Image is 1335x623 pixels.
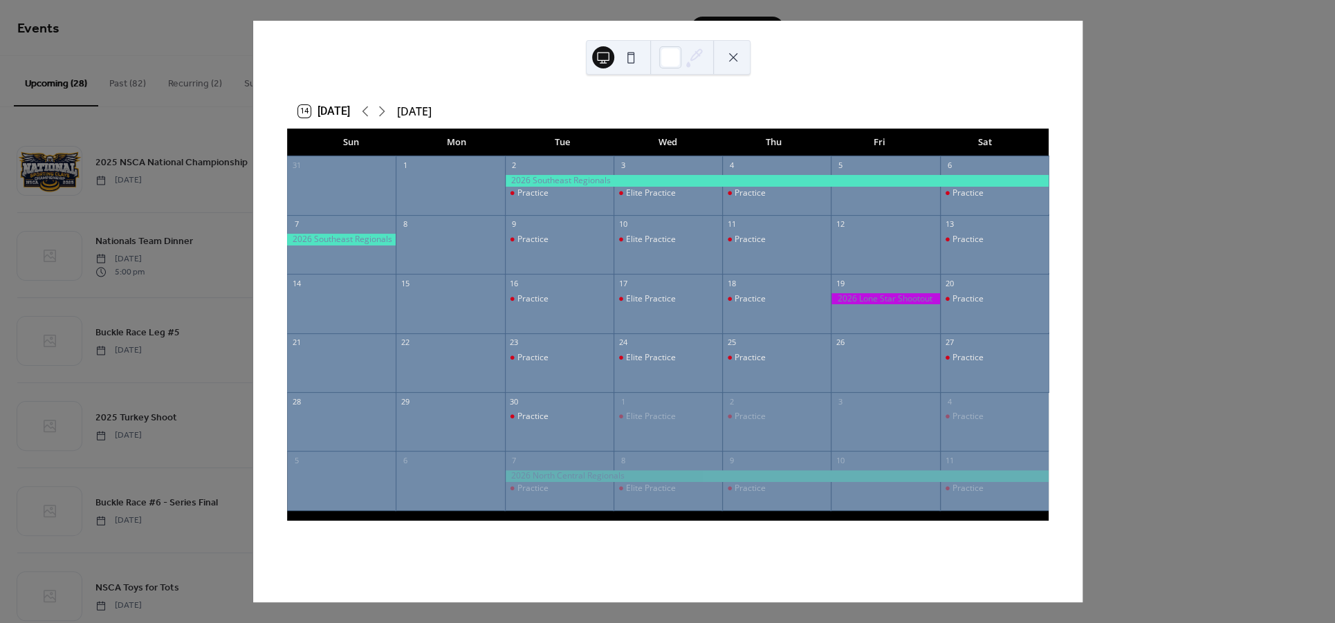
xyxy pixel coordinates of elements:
[291,455,302,465] div: 5
[722,234,831,245] div: Practice
[517,293,549,305] div: Practice
[287,234,396,245] div: 2026 Southeast Regionals
[626,411,676,422] div: Elite Practice
[505,483,614,494] div: Practice
[835,396,845,407] div: 3
[944,455,955,465] div: 11
[952,483,984,494] div: Practice
[400,455,410,465] div: 6
[505,234,614,245] div: Practice
[615,129,721,156] div: Wed
[722,187,831,199] div: Practice
[509,219,519,230] div: 9
[835,337,845,348] div: 26
[940,352,1049,364] div: Practice
[735,352,766,364] div: Practice
[827,129,932,156] div: Fri
[626,483,676,494] div: Elite Practice
[291,396,302,407] div: 28
[614,352,722,364] div: Elite Practice
[509,160,519,171] div: 2
[505,411,614,422] div: Practice
[618,455,628,465] div: 8
[626,234,676,245] div: Elite Practice
[835,219,845,230] div: 12
[400,337,410,348] div: 22
[735,483,766,494] div: Practice
[293,102,355,121] button: 14[DATE]
[291,219,302,230] div: 7
[291,160,302,171] div: 31
[726,396,737,407] div: 2
[505,175,1049,187] div: 2026 Southeast Regionals
[722,483,831,494] div: Practice
[614,293,722,305] div: Elite Practice
[726,455,737,465] div: 9
[397,103,432,120] div: [DATE]
[726,337,737,348] div: 25
[940,411,1049,422] div: Practice
[400,278,410,288] div: 15
[722,293,831,305] div: Practice
[614,483,722,494] div: Elite Practice
[835,278,845,288] div: 19
[505,187,614,199] div: Practice
[291,337,302,348] div: 21
[400,219,410,230] div: 8
[614,187,722,199] div: Elite Practice
[626,293,676,305] div: Elite Practice
[618,396,628,407] div: 1
[726,160,737,171] div: 4
[626,352,676,364] div: Elite Practice
[505,352,614,364] div: Practice
[291,278,302,288] div: 14
[721,129,827,156] div: Thu
[726,278,737,288] div: 18
[940,234,1049,245] div: Practice
[835,160,845,171] div: 5
[614,234,722,245] div: Elite Practice
[944,219,955,230] div: 13
[940,483,1049,494] div: Practice
[618,278,628,288] div: 17
[944,278,955,288] div: 20
[298,129,404,156] div: Sun
[952,352,984,364] div: Practice
[618,219,628,230] div: 10
[509,278,519,288] div: 16
[400,396,410,407] div: 29
[722,411,831,422] div: Practice
[944,160,955,171] div: 6
[835,455,845,465] div: 10
[505,293,614,305] div: Practice
[618,160,628,171] div: 3
[735,234,766,245] div: Practice
[735,293,766,305] div: Practice
[831,293,939,305] div: 2026 Lone Star Shootout
[517,483,549,494] div: Practice
[735,411,766,422] div: Practice
[614,411,722,422] div: Elite Practice
[404,129,510,156] div: Mon
[952,234,984,245] div: Practice
[722,352,831,364] div: Practice
[735,187,766,199] div: Practice
[517,352,549,364] div: Practice
[509,129,615,156] div: Tue
[509,396,519,407] div: 30
[952,187,984,199] div: Practice
[400,160,410,171] div: 1
[505,470,1049,482] div: 2026 North Central Regionals
[952,293,984,305] div: Practice
[940,293,1049,305] div: Practice
[940,187,1049,199] div: Practice
[626,187,676,199] div: Elite Practice
[932,129,1038,156] div: Sat
[517,411,549,422] div: Practice
[726,219,737,230] div: 11
[509,337,519,348] div: 23
[944,337,955,348] div: 27
[944,396,955,407] div: 4
[618,337,628,348] div: 24
[517,234,549,245] div: Practice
